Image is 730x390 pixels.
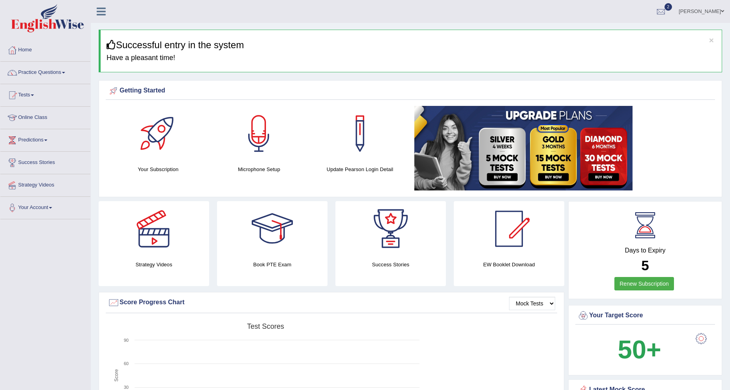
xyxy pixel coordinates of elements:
[124,385,129,390] text: 30
[618,335,661,364] b: 50+
[313,165,406,173] h4: Update Pearson Login Detail
[0,84,90,104] a: Tests
[217,260,328,269] h4: Book PTE Exam
[108,85,713,97] div: Getting Started
[124,361,129,366] text: 60
[99,260,209,269] h4: Strategy Videos
[114,369,119,382] tspan: Score
[107,54,716,62] h4: Have a pleasant time!
[124,338,129,343] text: 90
[0,152,90,171] a: Success Stories
[247,322,284,330] tspan: Test scores
[107,40,716,50] h3: Successful entry in the system
[0,107,90,126] a: Online Class
[664,3,672,11] span: 2
[112,165,205,173] h4: Your Subscription
[577,310,713,322] div: Your Target Score
[454,260,564,269] h4: EW Booklet Download
[108,297,555,309] div: Score Progress Chart
[709,36,714,44] button: ×
[0,39,90,59] a: Home
[335,260,446,269] h4: Success Stories
[0,174,90,194] a: Strategy Videos
[614,277,674,290] a: Renew Subscription
[0,129,90,149] a: Predictions
[0,197,90,217] a: Your Account
[577,247,713,254] h4: Days to Expiry
[213,165,306,173] h4: Microphone Setup
[414,106,633,190] img: small5.jpg
[641,258,649,273] b: 5
[0,62,90,81] a: Practice Questions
